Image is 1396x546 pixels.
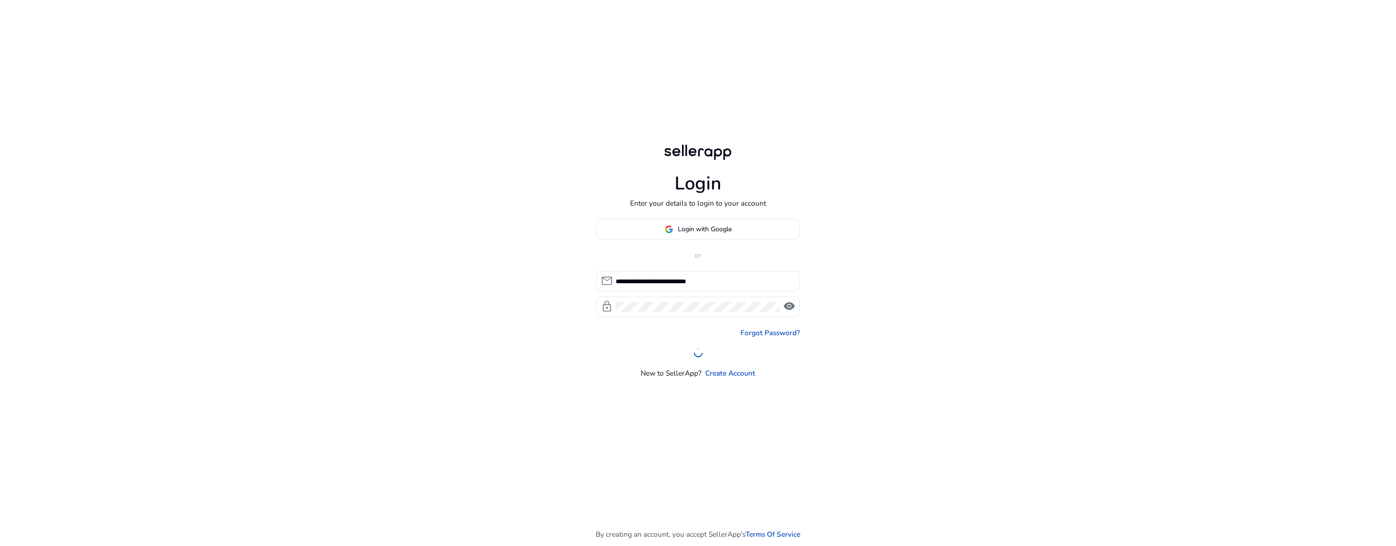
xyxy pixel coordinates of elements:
span: visibility [783,300,795,312]
p: New to SellerApp? [641,368,701,378]
a: Create Account [705,368,755,378]
p: Enter your details to login to your account [630,198,766,208]
a: Terms Of Service [746,529,800,539]
a: Forgot Password? [740,327,800,338]
h1: Login [675,173,721,195]
span: lock [601,300,613,312]
p: or [596,250,800,260]
button: Login with Google [596,219,800,240]
span: Login with Google [678,224,732,234]
span: mail [601,275,613,287]
img: google-logo.svg [665,225,673,234]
